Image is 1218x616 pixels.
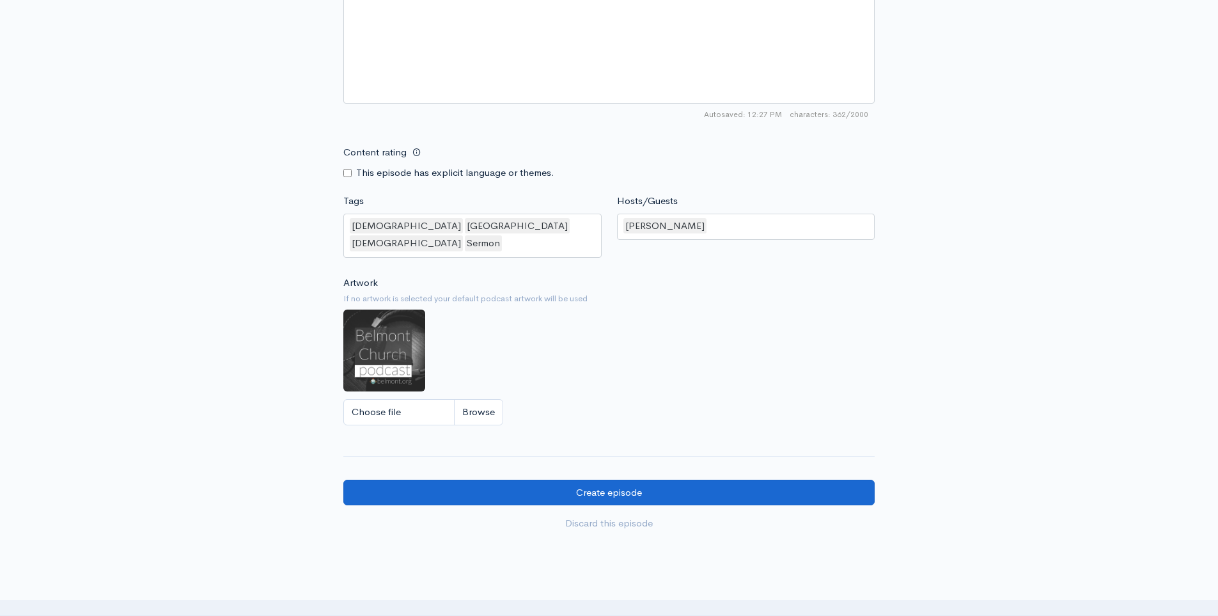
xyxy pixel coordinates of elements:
[704,109,782,120] span: Autosaved: 12:27 PM
[343,510,875,537] a: Discard this episode
[350,218,463,234] div: [DEMOGRAPHIC_DATA]
[790,109,868,120] span: 362/2000
[356,166,554,180] label: This episode has explicit language or themes.
[343,276,378,290] label: Artwork
[623,218,707,234] div: [PERSON_NAME]
[617,194,678,209] label: Hosts/Guests
[343,194,364,209] label: Tags
[343,139,407,166] label: Content rating
[343,292,875,305] small: If no artwork is selected your default podcast artwork will be used
[350,235,463,251] div: [DEMOGRAPHIC_DATA]
[465,235,502,251] div: Sermon
[343,480,875,506] input: Create episode
[465,218,570,234] div: [GEOGRAPHIC_DATA]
